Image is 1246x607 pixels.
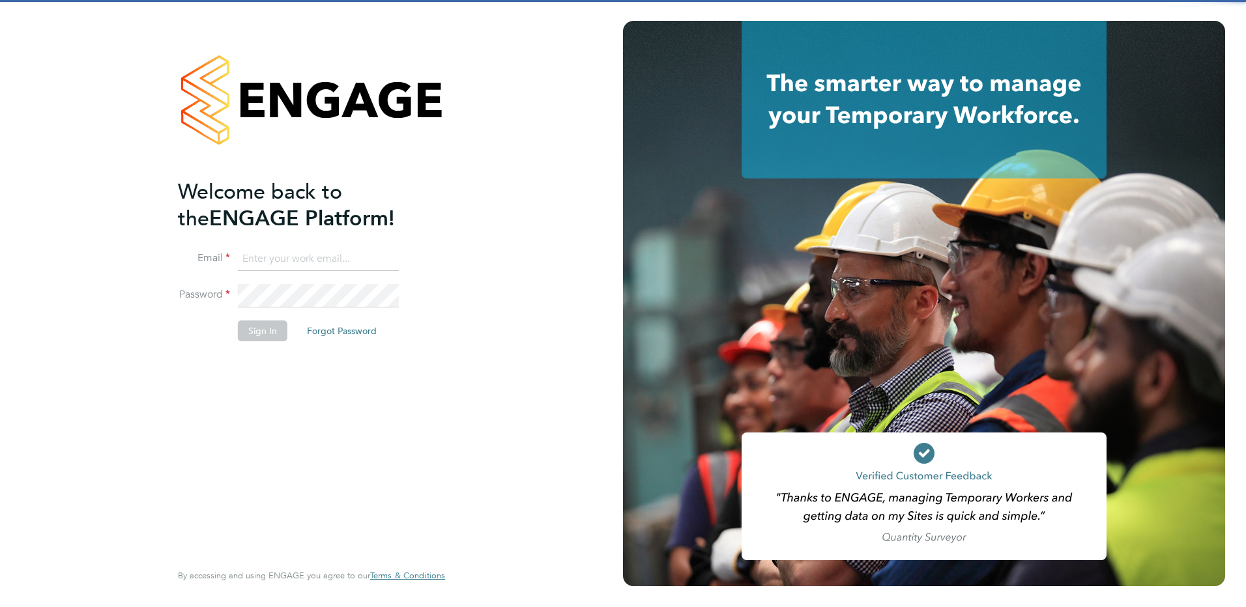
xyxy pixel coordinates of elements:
button: Sign In [238,320,287,341]
span: Welcome back to the [178,179,342,231]
label: Email [178,251,230,265]
a: Terms & Conditions [370,571,445,581]
span: Terms & Conditions [370,570,445,581]
input: Enter your work email... [238,247,399,271]
label: Password [178,288,230,302]
h2: ENGAGE Platform! [178,178,432,232]
span: By accessing and using ENGAGE you agree to our [178,570,445,581]
button: Forgot Password [297,320,387,341]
